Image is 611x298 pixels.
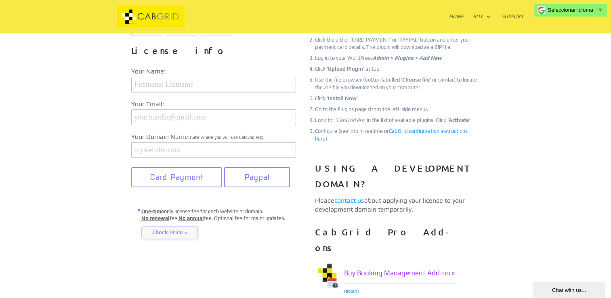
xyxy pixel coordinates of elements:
input: your.handle@gmail.com [131,109,296,125]
em: CabGrid Pro [337,117,364,123]
a: Seleccionar idioma​ [548,7,603,13]
strong: Upload Plugin [328,66,363,72]
a: Support [502,14,524,33]
u: No annual [178,215,204,221]
h3: License info [131,43,296,63]
iframe: chat widget [533,280,607,298]
li: Look for ‘ ‘ in the list of available plugins. Click ‘ ‘ [315,117,480,124]
u: No renewal [141,215,170,221]
a: Buy Booking Management Add-on » [344,263,455,283]
li: Configure (see info in readme or ) [315,128,480,142]
li: Log in to your WordPress [315,55,480,62]
span: Check Price » [141,226,198,239]
li: Click ‘ ‘ [315,95,480,102]
button: Paypal [224,167,290,187]
a: about [346,289,357,294]
a: Home [449,14,464,33]
img: CabGrid [89,6,212,28]
span: ( ) [344,289,359,294]
label: Your Name: [131,66,296,77]
h3: USING A DEVELOPMENT DOMAIN? [315,160,480,196]
strong: Install Now [328,95,357,101]
span: ▼ [598,7,603,13]
strong: Activate [449,117,469,123]
button: Card Payment [131,167,222,187]
input: Firstname Lastname [131,77,296,92]
li: Go to the Plugins page (from the left-side menu). [315,106,480,113]
p: only license fee for each website or domain. fee. fee. Optional fee for major updates. [141,208,296,239]
img: Taxi Booking WordPress Plugin [315,263,339,288]
li: Click the either ‘CARD PAYMENT’ or 'PAYPAL' button and enter your payment card details. The plugi... [315,36,480,51]
strong: Choose file [402,77,430,83]
a: CabGrid configuration instructions here [315,128,468,141]
u: One-time [141,208,164,214]
h3: CabGrid Pro Add-ons [315,224,480,260]
input: mywebsite.com [131,142,296,158]
span: Seleccionar idioma [548,7,593,13]
li: Click ‘ ‘ at top [315,65,480,73]
a: contact us [334,197,364,204]
span: (Site where you will use CabGrid Pro) [190,135,264,140]
em: Admin > Plugins > Add New [373,55,442,61]
a: Buy [473,14,491,33]
li: Use the file browser (button labelled ‘ ‘ or similar) to locate the ZIP file you downloaded on yo... [315,76,480,91]
label: Your Email: [131,99,296,109]
label: Your Domain Name: [131,132,296,142]
p: Please about applying your license to your development domain temporarily. [315,196,480,214]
